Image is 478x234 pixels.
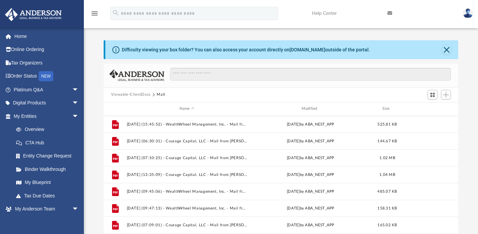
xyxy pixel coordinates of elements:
img: User Pic [463,8,473,18]
button: [DATE] (13:35:09) - Courage Capital, LLC - Mail from [PERSON_NAME] [PERSON_NAME].pdf [126,172,247,177]
button: [DATE] (07:09:01) - Courage Capital, LLC - Mail from [PERSON_NAME] [PERSON_NAME].pdf [126,223,247,227]
span: 1.02 MB [379,156,395,159]
span: 165.02 KB [377,223,397,227]
a: Platinum Q&Aarrow_drop_down [5,83,89,96]
span: 144.67 KB [377,139,397,143]
div: [DATE] by ABA_NEST_APP [250,121,371,127]
div: id [107,106,123,112]
img: Anderson Advisors Platinum Portal [3,8,64,21]
button: Viewable-ClientDocs [111,92,151,98]
input: Search files and folders [170,68,451,81]
div: Size [374,106,401,112]
span: 485.07 KB [377,189,397,193]
span: 158.31 KB [377,206,397,210]
a: Tax Organizers [5,56,89,69]
a: Digital Productsarrow_drop_down [5,96,89,110]
a: CTA Hub [9,136,89,149]
a: Overview [9,123,89,136]
a: Order StatusNEW [5,69,89,83]
button: Mail [157,92,165,98]
a: My Blueprint [9,176,86,189]
button: Add [441,90,451,99]
span: 525.81 KB [377,122,397,126]
a: Entity Change Request [9,149,89,163]
i: menu [91,9,99,17]
button: [DATE] (15:45:52) - WealthWheel Management, Inc. - Mail from THE DEPARTMENT OF THE TREASURY.pdf [126,122,247,126]
button: [DATE] (09:47:13) - WealthWheel Management, Inc. - Mail from STATE OF [US_STATE] FRANCHISE TAX BO... [126,206,247,210]
button: Close [442,45,451,54]
span: arrow_drop_down [72,83,86,97]
div: NEW [39,71,53,81]
a: Home [5,30,89,43]
a: Tax Due Dates [9,189,89,202]
a: Online Ordering [5,43,89,56]
div: [DATE] by ABA_NEST_APP [250,188,371,194]
i: search [112,9,119,16]
button: [DATE] (06:30:31) - Courage Capital, LLC - Mail from [PERSON_NAME] [PERSON_NAME].pdf [126,139,247,143]
a: My Anderson Teamarrow_drop_down [5,202,86,216]
div: [DATE] by ABA_NEST_APP [250,205,371,211]
div: [DATE] by ABA_NEST_APP [250,172,371,178]
button: [DATE] (07:10:25) - Courage Capital, LLC - Mail from [PERSON_NAME] Head of Investor Services.pdf [126,155,247,160]
a: Binder Walkthrough [9,162,89,176]
div: id [404,106,450,112]
a: menu [91,13,99,17]
a: [DOMAIN_NAME] [289,47,325,52]
div: Name [126,106,247,112]
div: [DATE] by ABA_NEST_APP [250,155,371,161]
span: arrow_drop_down [72,96,86,110]
span: 1.04 MB [379,173,395,176]
button: Switch to Grid View [428,90,438,99]
div: Difficulty viewing your box folder? You can also access your account directly on outside of the p... [122,46,370,53]
div: [DATE] by ABA_NEST_APP [250,138,371,144]
button: [DATE] (09:45:06) - WealthWheel Management, Inc. - Mail from FRANCHISE TAX BOARD.pdf [126,189,247,193]
div: Modified [250,106,371,112]
span: arrow_drop_down [72,109,86,123]
div: [DATE] by ABA_NEST_APP [250,222,371,228]
a: My Entitiesarrow_drop_down [5,109,89,123]
span: arrow_drop_down [72,202,86,216]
